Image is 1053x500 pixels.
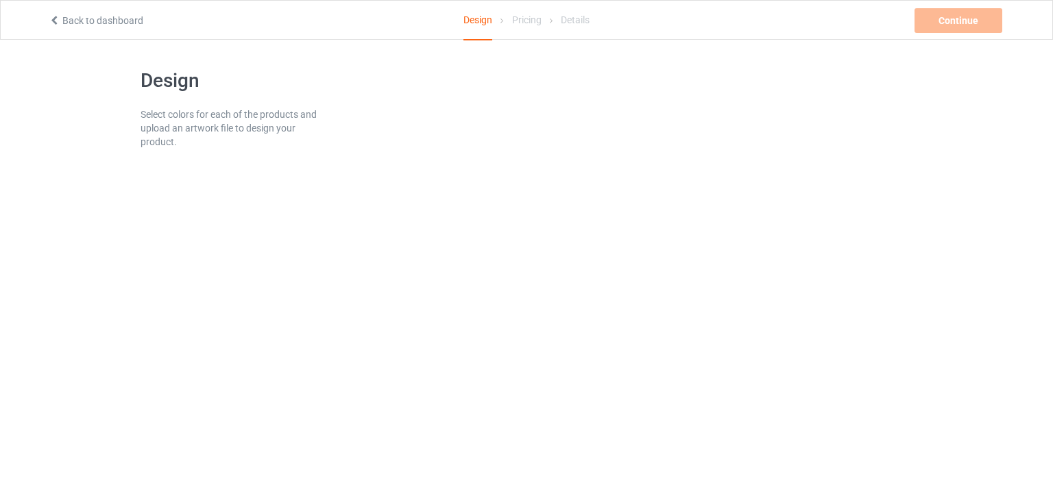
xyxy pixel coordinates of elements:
div: Details [561,1,590,39]
div: Pricing [512,1,542,39]
div: Select colors for each of the products and upload an artwork file to design your product. [141,108,319,149]
a: Back to dashboard [49,15,143,26]
div: Design [463,1,492,40]
h1: Design [141,68,319,93]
